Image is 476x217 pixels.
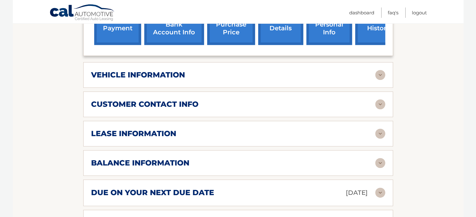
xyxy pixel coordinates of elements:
[91,158,189,168] h2: balance information
[91,100,198,109] h2: customer contact info
[388,7,398,18] a: FAQ's
[375,158,385,168] img: accordion-rest.svg
[91,188,214,197] h2: due on your next due date
[355,4,402,45] a: payment history
[375,99,385,109] img: accordion-rest.svg
[207,4,255,45] a: request purchase price
[258,4,303,45] a: account details
[375,188,385,198] img: accordion-rest.svg
[346,187,368,198] p: [DATE]
[412,7,427,18] a: Logout
[375,129,385,139] img: accordion-rest.svg
[94,4,141,45] a: make a payment
[91,70,185,80] h2: vehicle information
[375,70,385,80] img: accordion-rest.svg
[49,4,115,22] a: Cal Automotive
[349,7,374,18] a: Dashboard
[144,4,204,45] a: Add/Remove bank account info
[306,4,352,45] a: update personal info
[91,129,176,138] h2: lease information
